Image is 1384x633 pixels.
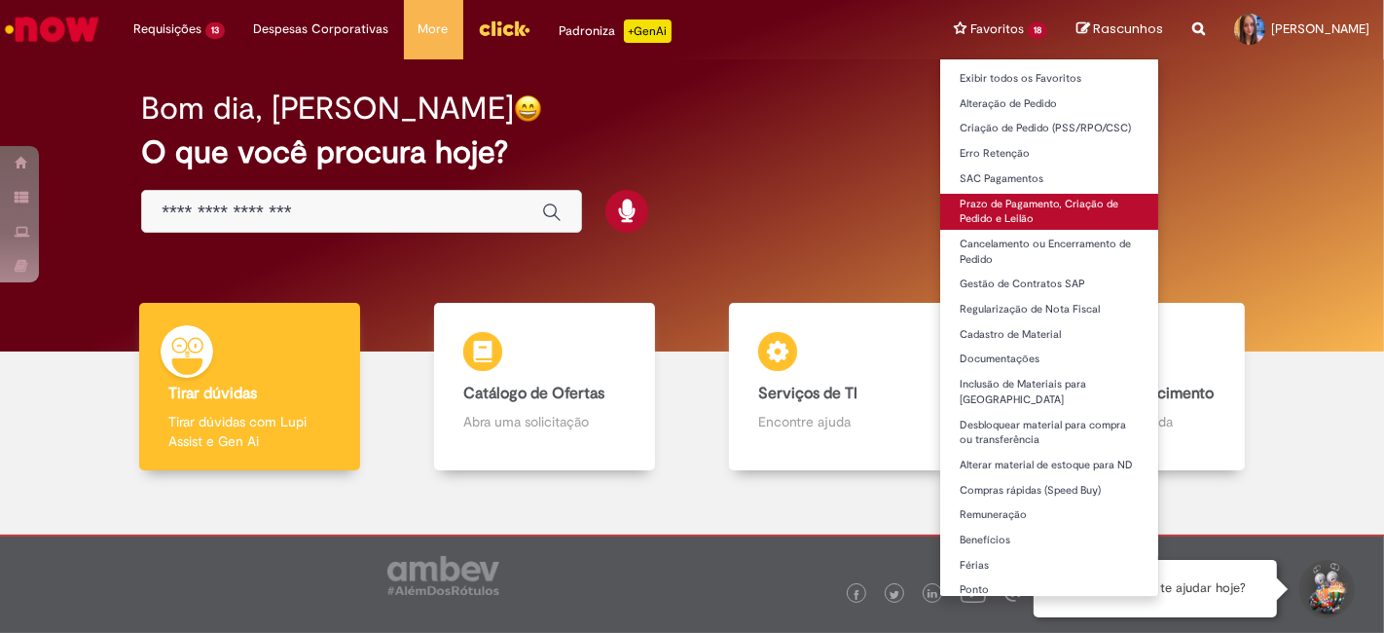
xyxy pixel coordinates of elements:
span: Requisições [133,19,201,39]
span: 18 [1028,22,1047,39]
span: Favoritos [970,19,1024,39]
a: Prazo de Pagamento, Criação de Pedido e Leilão [940,194,1158,230]
img: logo_footer_facebook.png [852,590,861,600]
a: Remuneração [940,504,1158,526]
a: Documentações [940,349,1158,370]
span: More [419,19,449,39]
span: Rascunhos [1093,19,1163,38]
button: Iniciar Conversa de Suporte [1296,560,1355,618]
a: Cadastro de Material [940,324,1158,346]
a: Serviços de TI Encontre ajuda [692,303,987,471]
span: 13 [205,22,225,39]
a: Desbloquear material para compra ou transferência [940,415,1158,451]
a: Cancelamento ou Encerramento de Pedido [940,234,1158,270]
a: Tirar dúvidas Tirar dúvidas com Lupi Assist e Gen Ai [102,303,397,471]
a: Alteração de Pedido [940,93,1158,115]
a: Compras rápidas (Speed Buy) [940,480,1158,502]
b: Base de Conhecimento [1053,384,1214,403]
img: click_logo_yellow_360x200.png [478,14,530,43]
a: Erro Retenção [940,143,1158,165]
a: Benefícios [940,530,1158,551]
a: Alterar material de estoque para ND [940,455,1158,476]
img: happy-face.png [514,94,542,123]
img: logo_footer_twitter.png [890,590,899,600]
a: Criação de Pedido (PSS/RPO/CSC) [940,118,1158,139]
a: Inclusão de Materiais para [GEOGRAPHIC_DATA] [940,374,1158,410]
h2: Bom dia, [PERSON_NAME] [141,92,514,126]
span: Despesas Corporativas [254,19,389,39]
a: SAC Pagamentos [940,168,1158,190]
a: Catálogo de Ofertas Abra uma solicitação [397,303,692,471]
span: [PERSON_NAME] [1271,20,1369,37]
div: Oi, como posso te ajudar hoje? [1034,560,1277,617]
a: Exibir todos os Favoritos [940,68,1158,90]
div: Padroniza [560,19,672,43]
p: Tirar dúvidas com Lupi Assist e Gen Ai [168,412,332,451]
b: Catálogo de Ofertas [463,384,604,403]
img: ServiceNow [2,10,102,49]
a: Regularização de Nota Fiscal [940,299,1158,320]
ul: Favoritos [939,58,1159,597]
a: Rascunhos [1076,20,1163,39]
a: Gestão de Contratos SAP [940,274,1158,295]
p: Abra uma solicitação [463,412,627,431]
img: logo_footer_linkedin.png [928,589,937,601]
a: Férias [940,555,1158,577]
h2: O que você procura hoje? [141,135,1243,169]
p: Encontre ajuda [758,412,922,431]
p: +GenAi [624,19,672,43]
b: Tirar dúvidas [168,384,257,403]
img: logo_footer_ambev_rotulo_gray.png [387,556,499,595]
a: Ponto [940,579,1158,601]
b: Serviços de TI [758,384,857,403]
